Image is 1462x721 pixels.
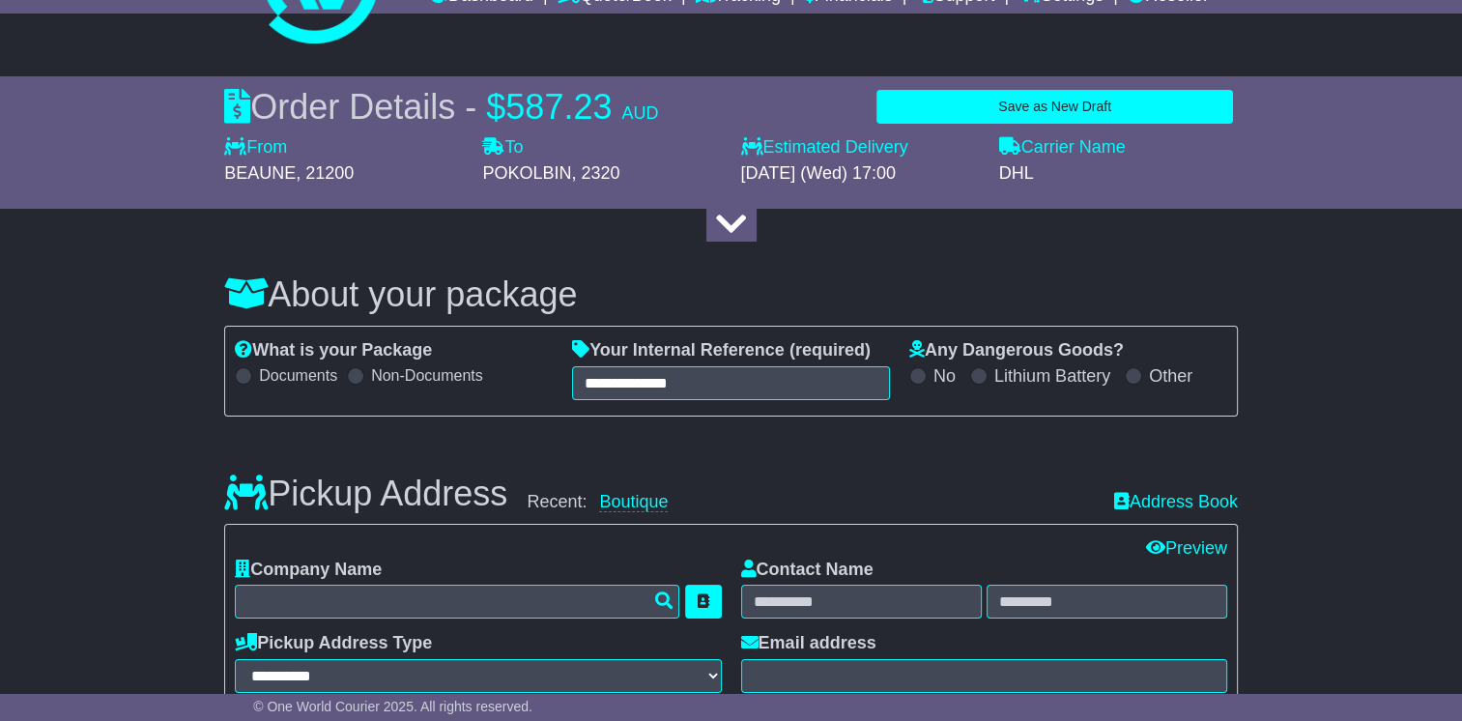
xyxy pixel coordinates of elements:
label: Lithium Battery [994,366,1110,388]
span: AUD [621,103,658,123]
div: Order Details - [224,86,658,128]
span: , 2320 [571,163,619,183]
a: Address Book [1114,492,1238,513]
span: 587.23 [505,87,612,127]
button: Save as New Draft [876,90,1233,124]
div: [DATE] (Wed) 17:00 [740,163,979,185]
div: Recent: [527,492,1094,513]
span: BEAUNE [224,163,296,183]
label: Documents [259,366,337,385]
label: What is your Package [235,340,432,361]
span: POKOLBIN [482,163,571,183]
div: DHL [999,163,1238,185]
label: Pickup Address Type [235,633,432,654]
label: Estimated Delivery [740,137,979,159]
span: , 21200 [296,163,354,183]
label: Your Internal Reference (required) [572,340,871,361]
label: From [224,137,287,159]
a: Preview [1146,538,1227,558]
label: Non-Documents [371,366,483,385]
label: Contact Name [741,560,874,581]
a: Boutique [599,492,668,512]
label: No [933,366,956,388]
h3: Pickup Address [224,475,507,513]
span: $ [486,87,505,127]
label: Company Name [235,560,382,581]
span: © One World Courier 2025. All rights reserved. [253,699,532,714]
label: To [482,137,523,159]
label: Other [1149,366,1192,388]
label: Any Dangerous Goods? [909,340,1124,361]
label: Email address [741,633,876,654]
label: Carrier Name [999,137,1126,159]
h3: About your package [224,275,1238,314]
